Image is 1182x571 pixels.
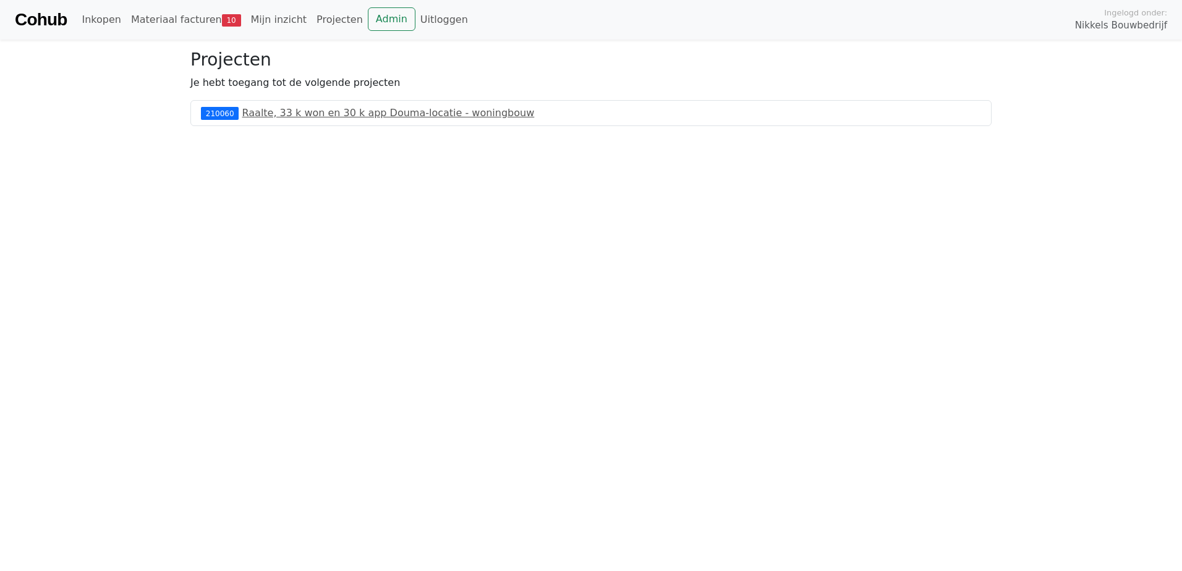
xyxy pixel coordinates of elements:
div: 210060 [201,107,239,119]
span: Ingelogd onder: [1104,7,1167,19]
a: Mijn inzicht [246,7,312,32]
a: Raalte, 33 k won en 30 k app Douma-locatie - woningbouw [242,107,535,119]
span: Nikkels Bouwbedrijf [1075,19,1167,33]
a: Projecten [312,7,368,32]
a: Inkopen [77,7,125,32]
a: Admin [368,7,415,31]
a: Cohub [15,5,67,35]
a: Uitloggen [415,7,473,32]
p: Je hebt toegang tot de volgende projecten [190,75,992,90]
span: 10 [222,14,241,27]
a: Materiaal facturen10 [126,7,246,32]
h3: Projecten [190,49,992,70]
